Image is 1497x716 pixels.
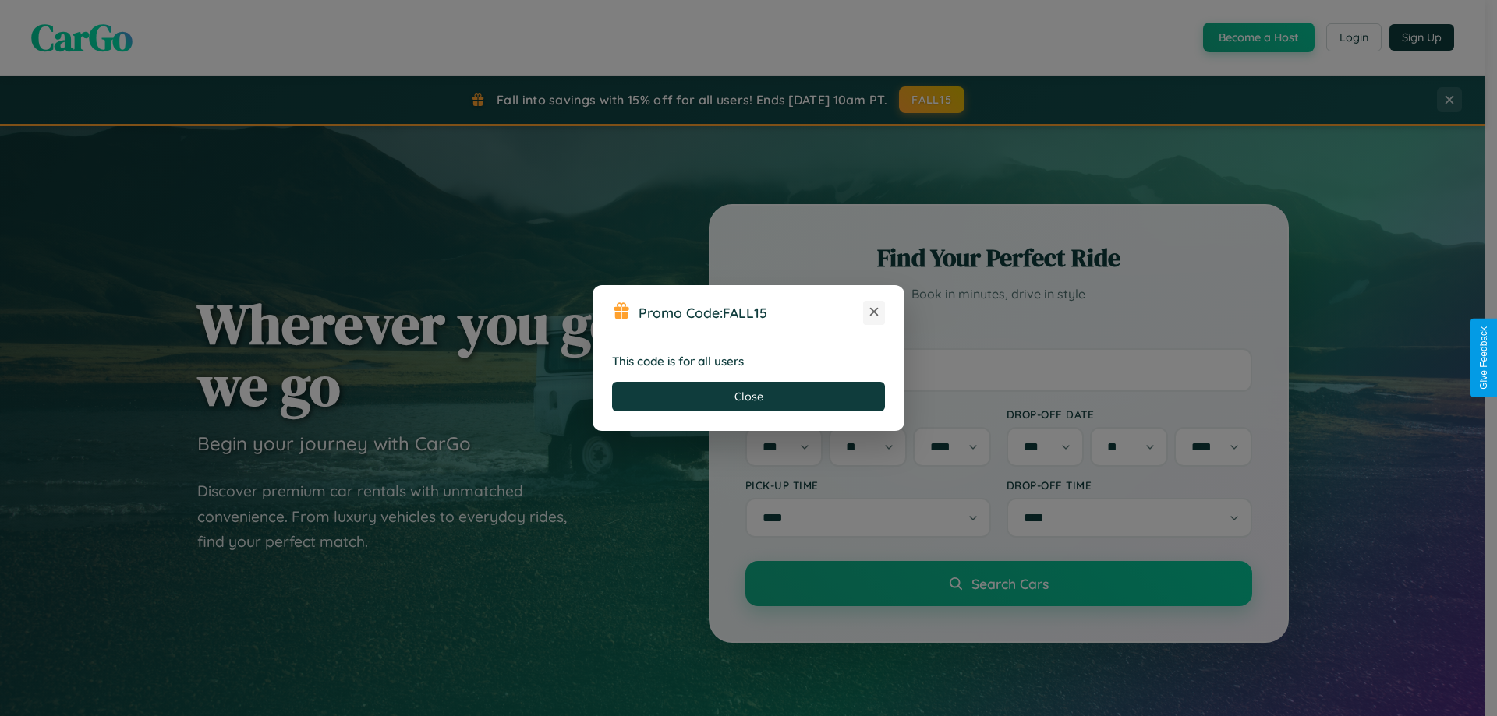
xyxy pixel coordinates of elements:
[612,354,744,369] strong: This code is for all users
[639,304,863,321] h3: Promo Code:
[723,304,767,321] b: FALL15
[1478,326,1489,390] div: Give Feedback
[612,382,885,411] button: Close
[16,663,53,700] iframe: Intercom live chat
